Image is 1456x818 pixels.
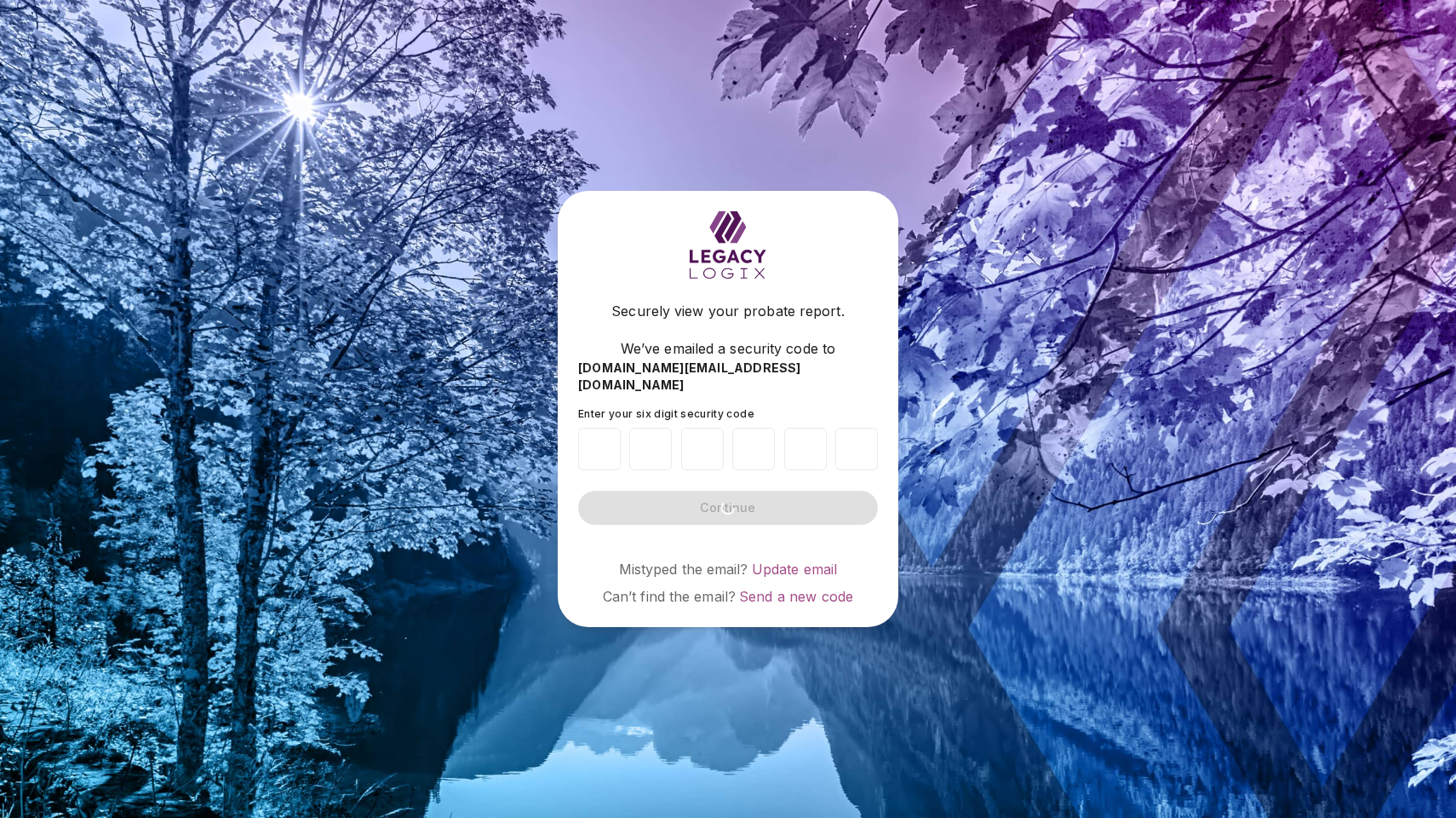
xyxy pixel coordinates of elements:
[578,360,878,394] span: [DOMAIN_NAME][EMAIL_ADDRESS][DOMAIN_NAME]
[752,561,838,578] a: Update email
[621,338,835,359] span: We’ve emailed a security code to
[611,301,844,321] span: Securely view your probate report.
[619,561,748,578] span: Mistyped the email?
[578,407,754,420] span: Enter your six digit security code
[603,588,736,605] span: Can’t find the email?
[739,588,853,605] a: Send a new code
